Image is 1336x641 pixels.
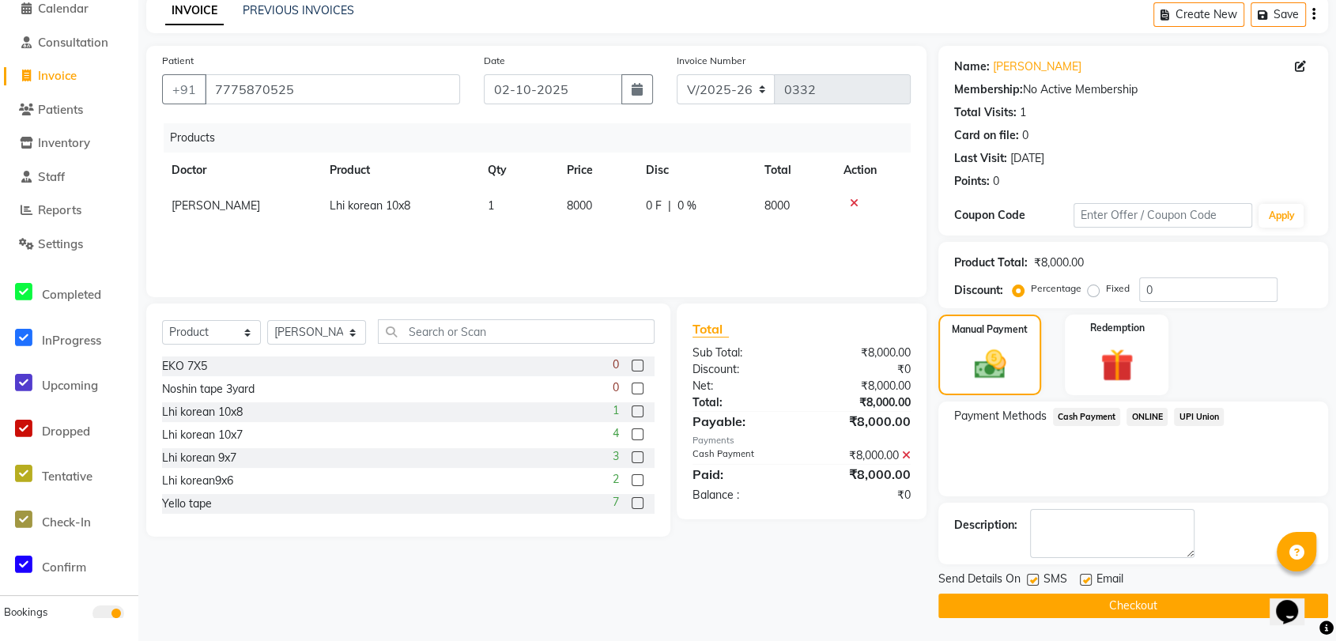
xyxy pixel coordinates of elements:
[764,198,790,213] span: 8000
[681,412,802,431] div: Payable:
[38,35,108,50] span: Consultation
[613,471,619,488] span: 2
[567,198,592,213] span: 8000
[993,58,1081,75] a: [PERSON_NAME]
[4,34,134,52] a: Consultation
[162,358,207,375] div: EKO 7X5
[4,168,134,187] a: Staff
[1259,204,1304,228] button: Apply
[4,134,134,153] a: Inventory
[1127,408,1168,426] span: ONLINE
[677,54,745,68] label: Invoice Number
[954,81,1023,98] div: Membership:
[802,487,923,503] div: ₹0
[162,473,233,489] div: Lhi korean9x6
[964,346,1016,383] img: _cash.svg
[38,169,65,184] span: Staff
[755,153,834,188] th: Total
[488,198,494,213] span: 1
[954,58,990,75] div: Name:
[613,425,619,442] span: 4
[954,282,1003,299] div: Discount:
[42,378,98,393] span: Upcoming
[668,198,671,214] span: |
[681,487,802,503] div: Balance :
[1096,571,1123,590] span: Email
[646,198,662,214] span: 0 F
[162,427,243,443] div: Lhi korean 10x7
[38,236,83,251] span: Settings
[613,356,619,373] span: 0
[205,74,460,104] input: Search by Name/Mobile/Email/Code
[954,517,1017,534] div: Description:
[162,450,236,466] div: Lhi korean 9x7
[693,321,729,337] span: Total
[954,150,1007,167] div: Last Visit:
[4,236,134,254] a: Settings
[954,255,1028,271] div: Product Total:
[1106,281,1130,296] label: Fixed
[478,153,557,188] th: Qty
[1020,104,1026,121] div: 1
[1044,571,1067,590] span: SMS
[1022,127,1028,144] div: 0
[162,404,243,420] div: Lhi korean 10x8
[378,319,655,344] input: Search or Scan
[636,153,755,188] th: Disc
[802,378,923,394] div: ₹8,000.00
[613,494,619,511] span: 7
[38,68,77,83] span: Invoice
[162,54,194,68] label: Patient
[1251,2,1306,27] button: Save
[938,571,1021,590] span: Send Details On
[993,173,999,190] div: 0
[1074,203,1253,228] input: Enter Offer / Coupon Code
[484,54,505,68] label: Date
[4,101,134,119] a: Patients
[802,412,923,431] div: ₹8,000.00
[952,322,1028,337] label: Manual Payment
[4,202,134,220] a: Reports
[38,202,81,217] span: Reports
[42,424,90,439] span: Dropped
[1010,150,1044,167] div: [DATE]
[693,434,911,447] div: Payments
[162,74,206,104] button: +91
[42,333,101,348] span: InProgress
[172,198,260,213] span: [PERSON_NAME]
[330,198,410,213] span: Lhi korean 10x8
[1174,408,1224,426] span: UPI Union
[4,605,47,618] span: Bookings
[42,287,101,302] span: Completed
[1153,2,1244,27] button: Create New
[557,153,636,188] th: Price
[954,104,1017,121] div: Total Visits:
[834,153,911,188] th: Action
[954,207,1074,224] div: Coupon Code
[1270,578,1320,625] iframe: chat widget
[162,381,255,398] div: Noshin tape 3yard
[938,594,1328,618] button: Checkout
[954,173,990,190] div: Points:
[38,102,83,117] span: Patients
[681,378,802,394] div: Net:
[243,3,354,17] a: PREVIOUS INVOICES
[38,1,89,16] span: Calendar
[681,361,802,378] div: Discount:
[802,447,923,464] div: ₹8,000.00
[162,496,212,512] div: Yello tape
[954,127,1019,144] div: Card on file:
[42,515,91,530] span: Check-In
[681,345,802,361] div: Sub Total:
[164,123,923,153] div: Products
[802,345,923,361] div: ₹8,000.00
[42,560,86,575] span: Confirm
[613,402,619,419] span: 1
[802,361,923,378] div: ₹0
[802,465,923,484] div: ₹8,000.00
[1090,345,1144,386] img: _gift.svg
[38,135,90,150] span: Inventory
[802,394,923,411] div: ₹8,000.00
[4,67,134,85] a: Invoice
[1034,255,1084,271] div: ₹8,000.00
